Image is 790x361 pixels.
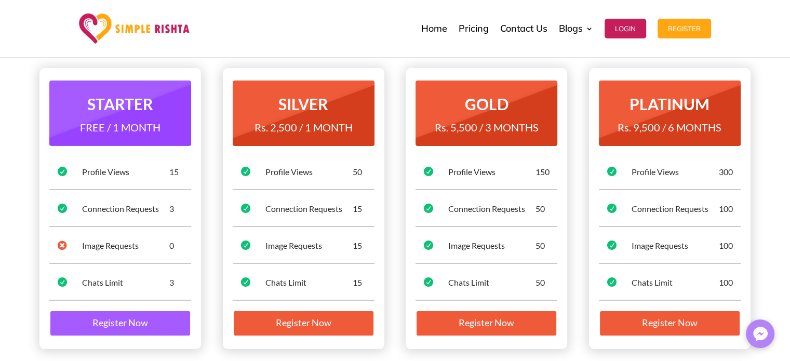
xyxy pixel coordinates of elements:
button: Login [605,19,646,38]
div: Connection Requests [632,203,719,215]
div: Connection Requests [448,203,535,215]
a: Blogs [559,3,593,55]
strong: SILVER [278,95,328,113]
strong: PLATINUM [630,95,709,113]
div: Image Requests [448,240,535,251]
span:  [241,204,250,213]
span:  [241,240,250,250]
div: Profile Views [265,166,353,178]
span: Rs. 9,500 / 6 MONTHS [618,121,721,133]
a: Login [605,3,646,55]
div: Image Requests [82,240,169,251]
div: Chats Limit [82,277,169,288]
a: Pricing [459,3,489,55]
span:  [58,167,67,176]
div: Profile Views [632,166,719,178]
span:  [58,204,67,213]
div: Image Requests [632,240,719,251]
a: Register Now [233,310,374,337]
span:  [424,277,433,287]
div: Connection Requests [265,203,353,215]
span:  [424,240,433,250]
a: Register Now [416,310,557,337]
span:  [58,277,67,287]
span: Rs. 2,500 / 1 MONTH [255,121,353,133]
a: Register Now [599,310,741,337]
span:  [58,240,67,250]
span:  [607,240,617,250]
a: Home [421,3,447,55]
span:  [424,167,433,176]
a: Register Now [49,310,191,337]
a: Register [658,3,711,55]
span:  [241,167,250,176]
div: Connection Requests [82,203,169,215]
img: Messenger [750,324,771,344]
span:  [424,204,433,213]
strong: GOLD [465,95,508,113]
div: Chats Limit [632,277,719,288]
div: Profile Views [82,166,169,178]
span:  [241,277,250,287]
div: Chats Limit [448,277,535,288]
button: Register [658,19,711,38]
div: Profile Views [448,166,535,178]
span:  [607,277,617,287]
div: Image Requests [265,240,353,251]
span:  [607,204,617,213]
div: Chats Limit [265,277,353,288]
span: FREE / 1 MONTH [80,121,160,133]
span: Rs. 5,500 / 3 MONTHS [435,121,539,133]
span:  [607,167,617,176]
strong: STARTER [87,95,153,113]
a: Contact Us [500,3,547,55]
